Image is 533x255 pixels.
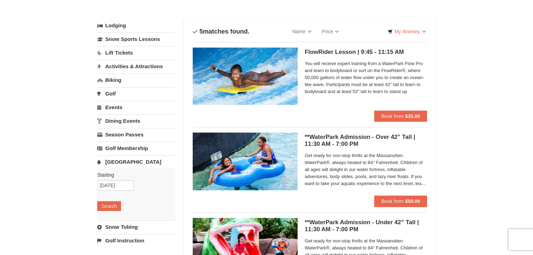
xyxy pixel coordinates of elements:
span: Get ready for non-stop thrills at the Massanutten WaterPark®, always heated to 84° Fahrenheit. Ch... [305,152,427,187]
span: Book from [381,198,404,204]
a: Price [317,24,344,38]
a: Name [287,24,317,38]
strong: $35.00 [405,113,420,119]
label: Starting [97,171,170,178]
a: Biking [97,73,175,86]
a: My Itinerary [383,26,431,37]
h5: **WaterPark Admission - Over 42” Tall | 11:30 AM - 7:00 PM [305,134,427,148]
img: 6619917-216-363963c7.jpg [193,48,298,105]
a: Golf Membership [97,142,175,155]
a: Golf Instruction [97,234,175,247]
h5: **WaterPark Admission - Under 42” Tall | 11:30 AM - 7:00 PM [305,219,427,233]
a: Lift Tickets [97,46,175,59]
span: You will receive expert training from a WaterPark Flow Pro and learn to bodyboard or surf on the ... [305,60,427,95]
button: Book from $50.00 [374,196,427,207]
a: Lodging [97,19,175,32]
a: Activities & Attractions [97,60,175,73]
h5: FlowRider Lesson | 9:45 - 11:15 AM [305,49,427,56]
a: [GEOGRAPHIC_DATA] [97,155,175,168]
img: 6619917-720-80b70c28.jpg [193,133,298,190]
a: Dining Events [97,114,175,127]
h4: matches found. [193,28,249,35]
span: Book from [381,113,404,119]
button: Search [97,201,121,211]
a: Snow Sports Lessons [97,33,175,45]
strong: $50.00 [405,198,420,204]
a: Snow Tubing [97,220,175,233]
span: 5 [199,28,203,35]
a: Season Passes [97,128,175,141]
a: Golf [97,87,175,100]
button: Book from $35.00 [374,111,427,122]
a: Events [97,101,175,114]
